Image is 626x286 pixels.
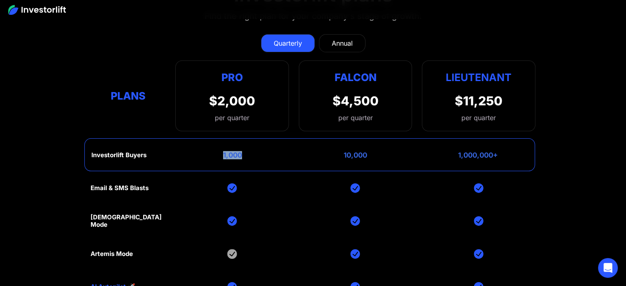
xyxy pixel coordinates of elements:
div: Artemis Mode [91,250,133,258]
div: Plans [91,88,165,104]
strong: Lieutenant [446,71,512,84]
div: 1,000,000+ [458,151,498,159]
div: Email & SMS Blasts [91,184,149,192]
div: 1,000 [223,151,242,159]
div: Quarterly [274,38,302,48]
div: $4,500 [332,93,378,108]
div: Open Intercom Messenger [598,258,618,278]
div: per quarter [461,113,496,123]
div: $11,250 [455,93,503,108]
div: Investorlift Buyers [91,151,147,159]
div: Falcon [334,69,376,85]
div: $2,000 [209,93,255,108]
div: [DEMOGRAPHIC_DATA] Mode [91,214,165,228]
div: per quarter [338,113,372,123]
div: per quarter [209,113,255,123]
div: 10,000 [344,151,367,159]
div: Pro [209,69,255,85]
div: Annual [332,38,353,48]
